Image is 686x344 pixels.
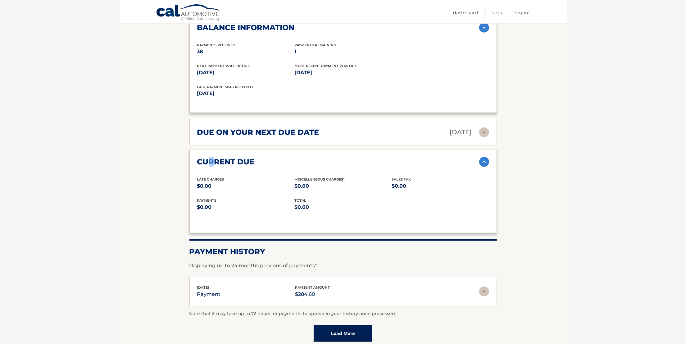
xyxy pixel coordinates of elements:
p: $0.00 [197,182,294,190]
a: Logout [516,7,530,18]
span: Miscelleneous Charges* [294,177,345,181]
span: total [294,198,306,203]
h2: balance information [197,23,295,32]
a: Cal Automotive [156,4,221,22]
span: Most Recent Payment Was Due [294,64,357,68]
span: Payments Remaining [294,43,336,47]
h2: due on your next due date [197,128,319,137]
img: accordion-active.svg [479,157,489,167]
p: 1 [294,47,392,56]
p: 38 [197,47,294,56]
p: $0.00 [294,182,392,190]
span: payment amount [295,285,330,290]
p: Displaying up to 24 months previous of payments*. [189,262,497,269]
img: accordion-active.svg [479,23,489,33]
p: [DATE] [197,89,343,98]
h2: Payment History [189,247,497,256]
a: Load More [314,325,372,342]
span: [DATE] [197,285,209,290]
p: Note that it may take up to 72 hours for payments to appear in your history once processed. [189,310,497,318]
a: Dashboard [453,7,478,18]
p: $284.60 [295,290,330,299]
span: payments [197,198,217,203]
p: $0.00 [392,182,489,190]
p: [DATE] [294,68,392,77]
p: [DATE] [450,127,472,138]
img: accordion-rest.svg [479,287,489,296]
p: [DATE] [197,68,294,77]
span: Payments Received [197,43,236,47]
span: Late Charges [197,177,224,181]
img: accordion-rest.svg [479,127,489,137]
span: Last Payment was received [197,85,253,89]
p: payment [197,290,221,299]
span: Next Payment will be due [197,64,250,68]
h2: current due [197,157,255,167]
span: Sales Tax [392,177,411,181]
p: $0.00 [294,203,392,212]
a: FAQ's [492,7,502,18]
p: $0.00 [197,203,294,212]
